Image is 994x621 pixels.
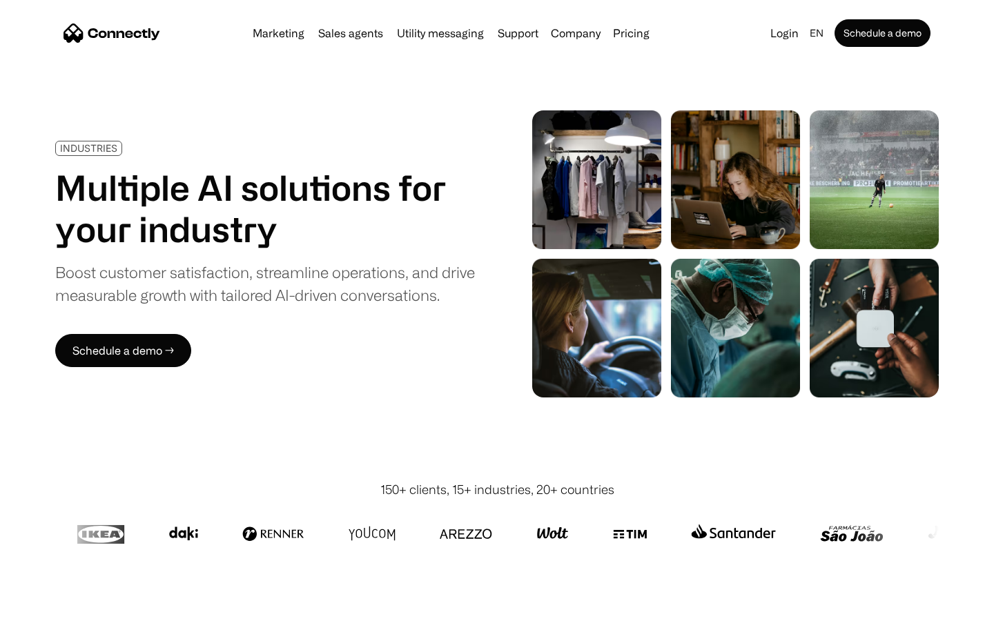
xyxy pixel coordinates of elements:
a: Pricing [607,28,655,39]
h1: Multiple AI solutions for your industry [55,167,475,250]
aside: Language selected: English [14,595,83,616]
div: Boost customer satisfaction, streamline operations, and drive measurable growth with tailored AI-... [55,261,475,306]
div: 150+ clients, 15+ industries, 20+ countries [380,480,614,499]
a: Marketing [247,28,310,39]
div: INDUSTRIES [60,143,117,153]
a: Login [765,23,804,43]
div: Company [551,23,601,43]
a: Sales agents [313,28,389,39]
a: Schedule a demo → [55,334,191,367]
a: Schedule a demo [835,19,930,47]
a: Support [492,28,544,39]
a: Utility messaging [391,28,489,39]
div: en [810,23,824,43]
ul: Language list [28,597,83,616]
